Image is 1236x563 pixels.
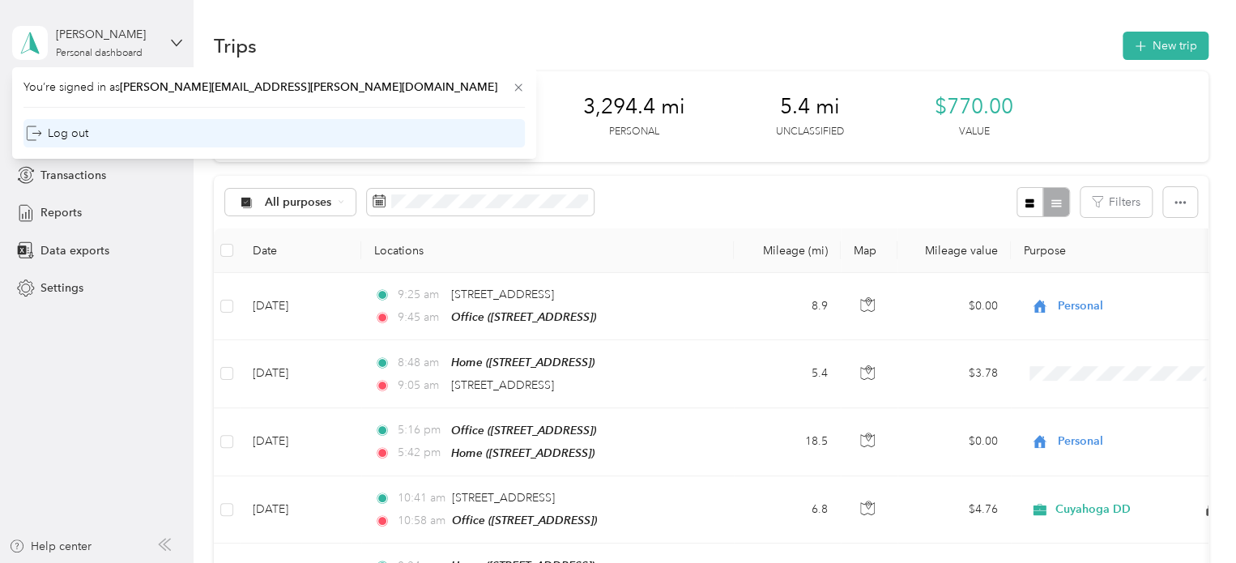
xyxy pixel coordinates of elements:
p: Personal [609,125,659,139]
td: 8.9 [734,273,841,340]
span: [PERSON_NAME][EMAIL_ADDRESS][PERSON_NAME][DOMAIN_NAME] [120,80,497,94]
button: Filters [1080,187,1152,217]
th: Date [240,228,361,273]
p: Unclassified [776,125,844,139]
span: Cuyahoga DD [1055,502,1131,517]
td: [DATE] [240,476,361,544]
button: Help center [9,538,92,555]
span: Office ([STREET_ADDRESS]) [452,514,597,527]
span: Office ([STREET_ADDRESS]) [451,424,596,437]
span: You’re signed in as [23,79,525,96]
div: Personal dashboard [56,49,143,58]
span: Reports [40,204,82,221]
button: New trip [1123,32,1208,60]
span: 5.4 mi [780,94,840,120]
td: [DATE] [240,273,361,340]
p: Value [959,125,990,139]
h1: Trips [214,37,257,54]
td: $3.78 [897,340,1011,407]
span: 8:48 am [397,354,443,372]
th: Mileage value [897,228,1011,273]
span: 10:41 am [397,489,445,507]
td: [DATE] [240,340,361,407]
span: Home ([STREET_ADDRESS]) [451,356,595,369]
span: 9:25 am [397,286,443,304]
td: 5.4 [734,340,841,407]
span: 5:42 pm [397,444,443,462]
span: [STREET_ADDRESS] [452,491,555,505]
span: Personal [1058,433,1206,450]
span: 3,294.4 mi [583,94,685,120]
td: $4.76 [897,476,1011,544]
th: Map [841,228,897,273]
td: 6.8 [734,476,841,544]
td: $0.00 [897,273,1011,340]
span: All purposes [265,197,332,208]
div: Log out [26,125,88,142]
span: $770.00 [935,94,1013,120]
td: [DATE] [240,408,361,476]
span: Data exports [40,242,109,259]
span: [STREET_ADDRESS] [451,378,554,392]
td: $0.00 [897,408,1011,476]
span: Settings [40,279,83,296]
iframe: Everlance-gr Chat Button Frame [1145,472,1236,563]
td: 18.5 [734,408,841,476]
th: Mileage (mi) [734,228,841,273]
span: Office ([STREET_ADDRESS]) [451,310,596,323]
span: 5:16 pm [397,421,443,439]
span: Home ([STREET_ADDRESS]) [451,446,595,459]
span: 9:05 am [397,377,443,395]
span: 10:58 am [397,512,445,530]
span: Transactions [40,167,106,184]
span: 9:45 am [397,309,443,326]
span: Personal [1058,297,1206,315]
span: [STREET_ADDRESS] [451,288,554,301]
div: [PERSON_NAME] [56,26,157,43]
th: Locations [361,228,734,273]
